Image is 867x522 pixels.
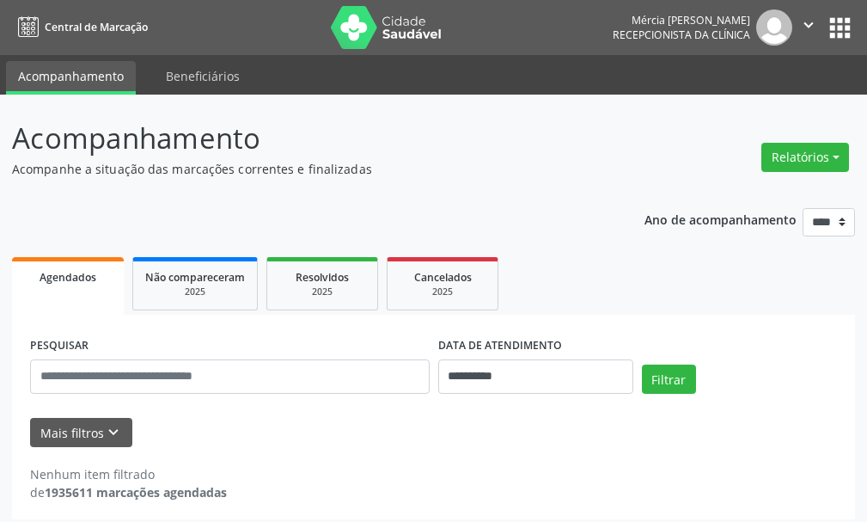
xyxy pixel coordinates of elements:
button: Filtrar [642,365,696,394]
button: Mais filtroskeyboard_arrow_down [30,418,132,448]
i:  [799,15,818,34]
span: Cancelados [414,270,472,285]
span: Agendados [40,270,96,285]
p: Acompanhe a situação das marcações correntes e finalizadas [12,160,602,178]
div: Mércia [PERSON_NAME] [613,13,750,28]
p: Acompanhamento [12,117,602,160]
div: 2025 [279,286,365,298]
span: Não compareceram [145,270,245,285]
div: 2025 [145,286,245,298]
label: PESQUISAR [30,333,89,359]
label: DATA DE ATENDIMENTO [438,333,562,359]
img: img [756,9,792,46]
p: Ano de acompanhamento [644,208,797,230]
button:  [792,9,825,46]
div: 2025 [400,286,485,298]
span: Resolvidos [296,270,349,285]
button: Relatórios [761,143,849,172]
a: Central de Marcação [12,13,148,41]
div: Nenhum item filtrado [30,465,227,483]
a: Beneficiários [154,61,252,91]
strong: 1935611 marcações agendadas [45,484,227,501]
i: keyboard_arrow_down [104,423,123,442]
span: Recepcionista da clínica [613,28,750,42]
div: de [30,483,227,501]
span: Central de Marcação [45,20,148,34]
a: Acompanhamento [6,61,136,95]
button: apps [825,13,855,43]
